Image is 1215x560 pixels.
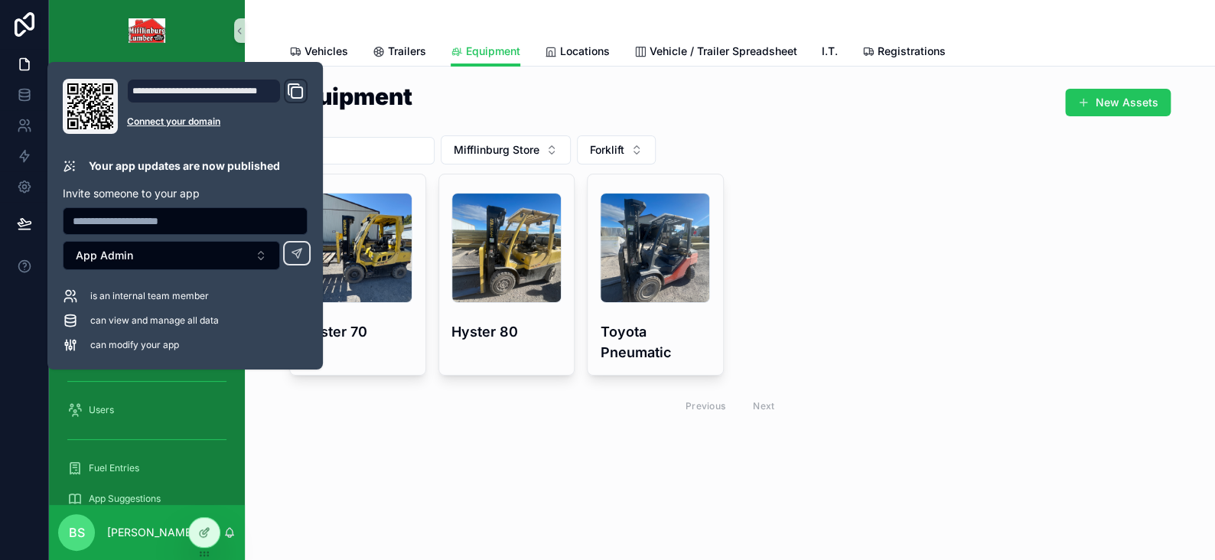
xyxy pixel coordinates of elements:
[600,321,711,363] h4: Toyota Pneumatic
[634,37,797,68] a: Vehicle / Trailer Spreadsheet
[438,174,575,376] a: Hyster 80
[63,186,308,201] p: Invite someone to your app
[441,135,571,164] button: Select Button
[89,493,161,505] span: App Suggestions
[545,37,610,68] a: Locations
[560,44,610,59] span: Locations
[63,241,280,270] button: Select Button
[89,462,139,474] span: Fuel Entries
[89,158,280,174] p: Your app updates are now published
[69,523,85,542] span: BS
[289,37,348,68] a: Vehicles
[107,525,195,540] p: [PERSON_NAME]
[454,142,539,158] span: Mifflinburg Store
[587,174,724,376] a: Toyota Pneumatic
[373,37,426,68] a: Trailers
[451,37,520,67] a: Equipment
[466,44,520,59] span: Equipment
[127,79,308,134] div: Domain and Custom Link
[1065,89,1171,116] button: New Assets
[289,174,426,376] a: Hyster 70
[822,44,838,59] span: I.T.
[590,142,624,158] span: Forklift
[58,454,236,482] a: Fuel Entries
[650,44,797,59] span: Vehicle / Trailer Spreadsheet
[388,44,426,59] span: Trailers
[90,290,209,302] span: is an internal team member
[577,135,656,164] button: Select Button
[58,396,236,424] a: Users
[76,248,133,263] span: App Admin
[862,37,946,68] a: Registrations
[451,321,562,342] h4: Hyster 80
[58,485,236,513] a: App Suggestions
[305,44,348,59] span: Vehicles
[49,61,245,505] div: scrollable content
[129,18,166,43] img: App logo
[289,85,412,108] h1: Equipment
[89,404,114,416] span: Users
[127,116,308,128] a: Connect your domain
[90,314,219,327] span: can view and manage all data
[878,44,946,59] span: Registrations
[90,339,179,351] span: can modify your app
[302,321,413,342] h4: Hyster 70
[822,37,838,68] a: I.T.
